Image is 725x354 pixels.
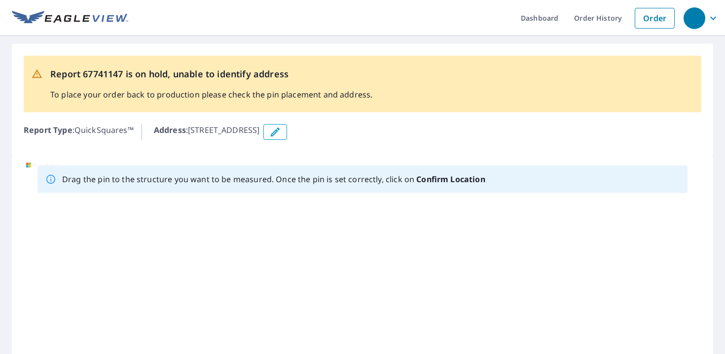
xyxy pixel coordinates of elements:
[50,89,372,100] p: To place your order back to production please check the pin placement and address.
[154,125,186,135] b: Address
[12,11,128,26] img: EV Logo
[62,173,485,185] p: Drag the pin to the structure you want to be measured. Once the pin is set correctly, click on
[24,125,72,135] b: Report Type
[416,174,485,185] b: Confirm Location
[24,124,134,140] p: : QuickSquares™
[154,124,260,140] p: : [STREET_ADDRESS]
[635,8,675,29] a: Order
[50,67,372,81] p: Report 67741147 is on hold, unable to identify address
